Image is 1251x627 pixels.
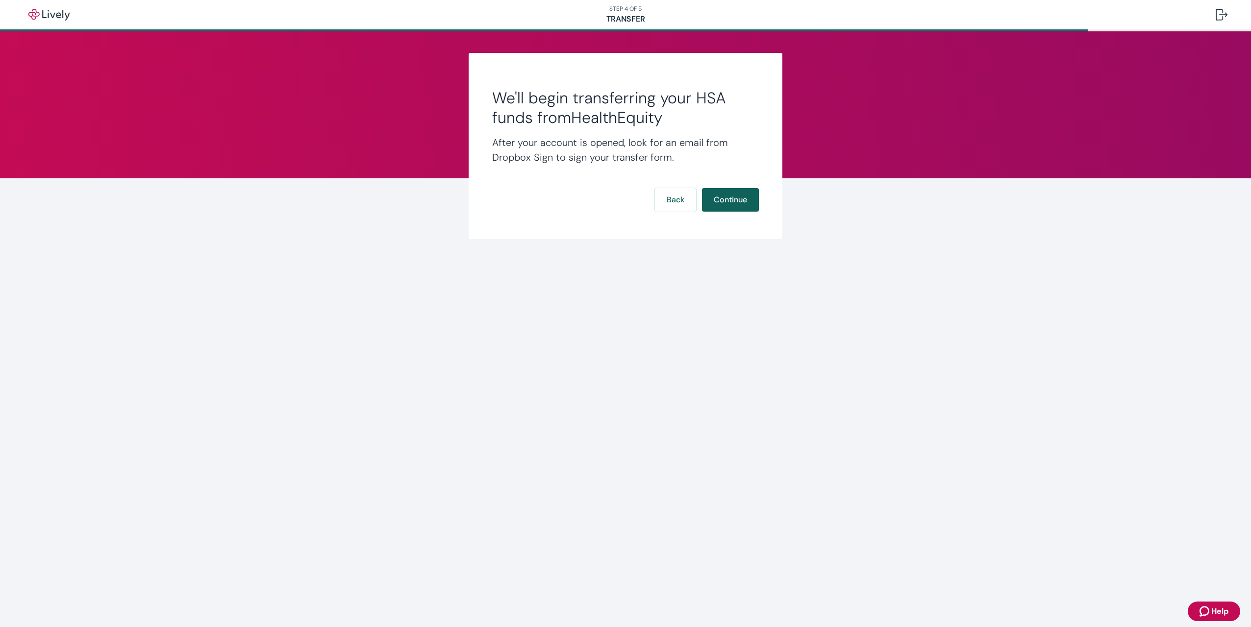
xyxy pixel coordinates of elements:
svg: Zendesk support icon [1200,605,1211,617]
button: Zendesk support iconHelp [1188,602,1240,621]
button: Continue [702,188,759,212]
span: Help [1211,605,1228,617]
img: Lively [22,9,76,21]
h4: After your account is opened, look for an email from Dropbox Sign to sign your transfer form. [492,135,759,165]
button: Log out [1208,3,1235,26]
button: Back [655,188,696,212]
h2: We'll begin transferring your HSA funds from HealthEquity [492,88,759,127]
